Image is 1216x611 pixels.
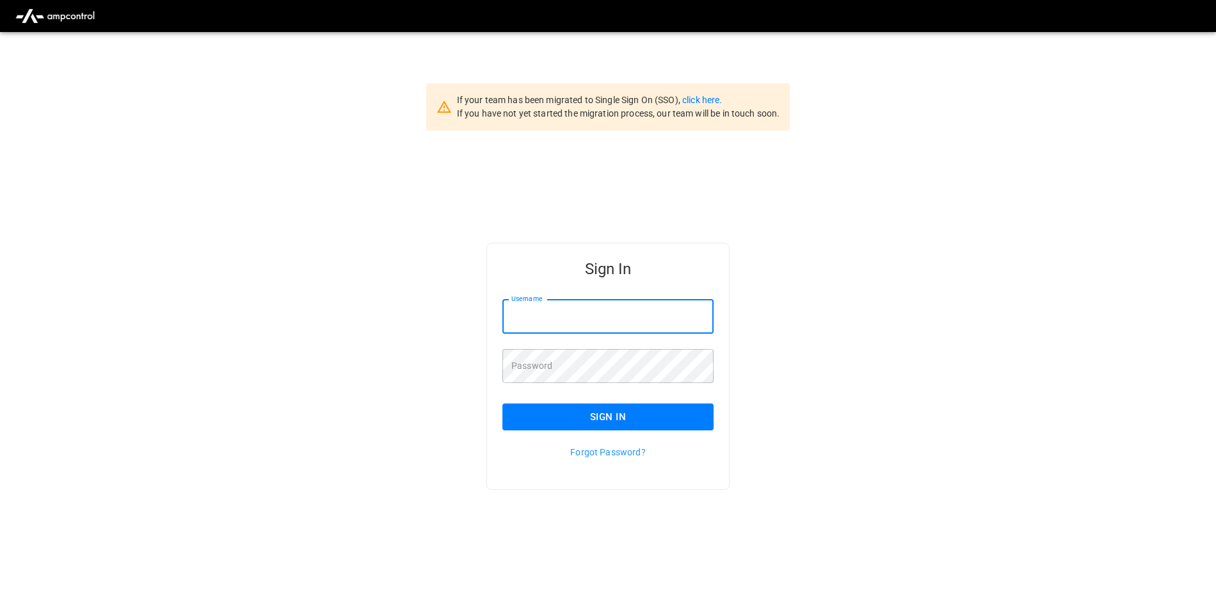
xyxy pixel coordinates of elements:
[10,4,100,28] img: ampcontrol.io logo
[457,108,780,118] span: If you have not yet started the migration process, our team will be in touch soon.
[502,259,714,279] h5: Sign In
[682,95,722,105] a: click here.
[502,403,714,430] button: Sign In
[502,446,714,459] p: Forgot Password?
[511,294,542,304] label: Username
[457,95,682,105] span: If your team has been migrated to Single Sign On (SSO),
